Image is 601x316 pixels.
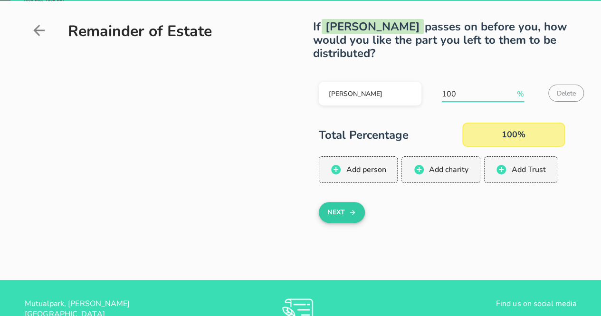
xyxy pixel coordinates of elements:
[319,202,365,223] button: Next
[462,123,565,147] div: 100%
[511,164,545,175] span: Add Trust
[429,164,468,175] span: Add charity
[345,164,386,175] span: Add person
[319,82,421,105] button: [PERSON_NAME]
[515,89,524,99] div: %
[392,298,576,309] p: Find us on social media
[548,85,584,102] button: Delete
[319,128,462,142] h2: Total Percentage
[319,156,398,183] button: Add person
[322,19,424,34] span: [PERSON_NAME]
[313,20,571,60] h2: If passes on before you, how would you like the part you left to them to be distributed?
[556,89,576,98] span: Delete
[68,23,256,40] h1: Remainder of Estate
[401,156,480,183] button: Add charity
[329,89,382,98] span: [PERSON_NAME]
[484,156,558,183] button: Add Trust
